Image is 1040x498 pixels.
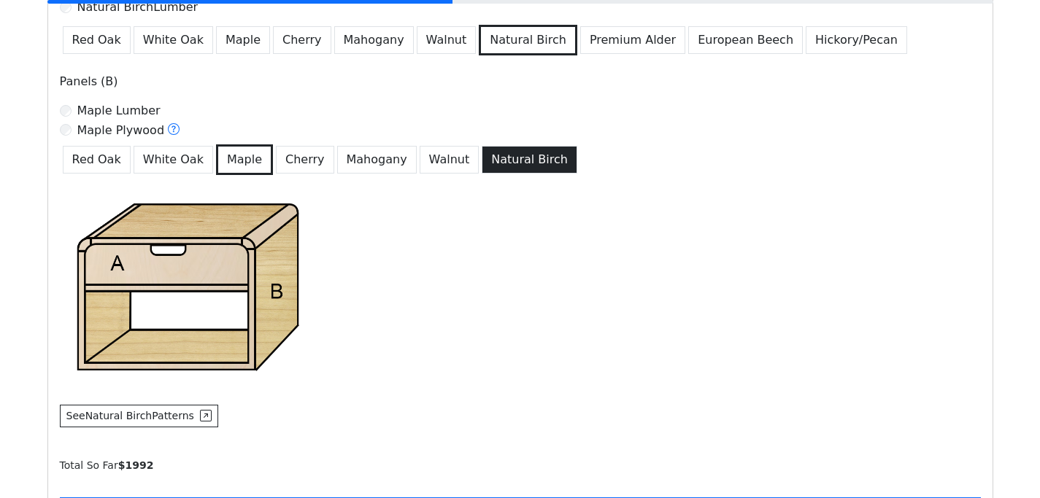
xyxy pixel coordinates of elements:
button: Maple [216,144,273,175]
button: European Beech [688,26,803,54]
button: Walnut [417,26,477,54]
label: Maple Lumber [77,102,161,120]
button: Mahogany [334,26,414,54]
span: Panels (B) [60,74,118,88]
button: White Oak [134,26,213,54]
button: Cherry [273,26,331,54]
button: Premium Alder [580,26,685,54]
label: Maple Plywood [77,121,181,140]
button: Maple Plywood [167,121,180,140]
button: Maple [216,26,270,54]
button: SeeNatural BirchPatterns [60,405,218,427]
button: Natural Birch [482,146,577,174]
button: Red Oak [63,26,131,54]
b: $ 1992 [118,459,154,471]
button: Natural Birch [479,25,577,55]
button: Mahogany [337,146,417,174]
button: Hickory/Pecan [806,26,907,54]
img: Structure example - Stretchers(A) [60,192,315,380]
button: White Oak [134,146,213,174]
button: Red Oak [63,146,131,174]
small: Total So Far [60,459,154,471]
button: Walnut [420,146,479,174]
button: Cherry [276,146,334,174]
